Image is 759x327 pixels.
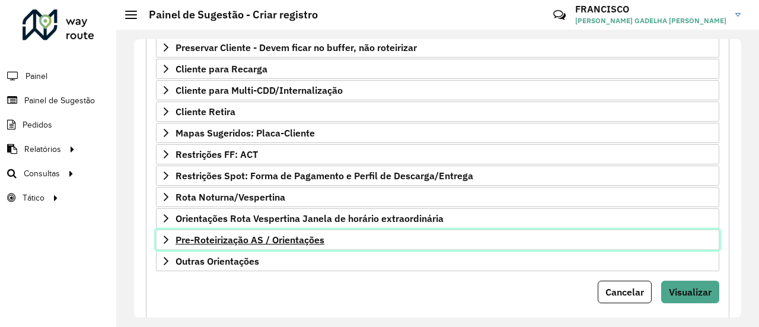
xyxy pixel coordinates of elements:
[24,143,61,155] span: Relatórios
[176,235,324,245] span: Pre-Roteirização AS / Orientações
[156,166,719,186] a: Restrições Spot: Forma de Pagamento e Perfil de Descarga/Entrega
[156,80,719,100] a: Cliente para Multi-CDD/Internalização
[23,192,44,204] span: Tático
[176,192,285,202] span: Rota Noturna/Vespertina
[156,59,719,79] a: Cliente para Recarga
[661,281,719,303] button: Visualizar
[156,123,719,143] a: Mapas Sugeridos: Placa-Cliente
[25,70,47,82] span: Painel
[176,43,417,52] span: Preservar Cliente - Devem ficar no buffer, não roteirizar
[156,37,719,58] a: Preservar Cliente - Devem ficar no buffer, não roteirizar
[605,286,644,298] span: Cancelar
[156,101,719,122] a: Cliente Retira
[547,2,572,28] a: Contato Rápido
[24,94,95,107] span: Painel de Sugestão
[176,214,444,223] span: Orientações Rota Vespertina Janela de horário extraordinária
[156,230,719,250] a: Pre-Roteirização AS / Orientações
[575,15,726,26] span: [PERSON_NAME] GADELHA [PERSON_NAME]
[176,107,235,116] span: Cliente Retira
[176,128,315,138] span: Mapas Sugeridos: Placa-Cliente
[24,167,60,180] span: Consultas
[598,281,652,303] button: Cancelar
[669,286,712,298] span: Visualizar
[156,187,719,207] a: Rota Noturna/Vespertina
[176,256,259,266] span: Outras Orientações
[23,119,52,131] span: Pedidos
[575,4,726,15] h3: FRANCISCO
[156,251,719,271] a: Outras Orientações
[176,171,473,180] span: Restrições Spot: Forma de Pagamento e Perfil de Descarga/Entrega
[176,64,267,74] span: Cliente para Recarga
[176,85,343,95] span: Cliente para Multi-CDD/Internalização
[156,208,719,228] a: Orientações Rota Vespertina Janela de horário extraordinária
[137,8,318,21] h2: Painel de Sugestão - Criar registro
[156,144,719,164] a: Restrições FF: ACT
[176,150,258,159] span: Restrições FF: ACT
